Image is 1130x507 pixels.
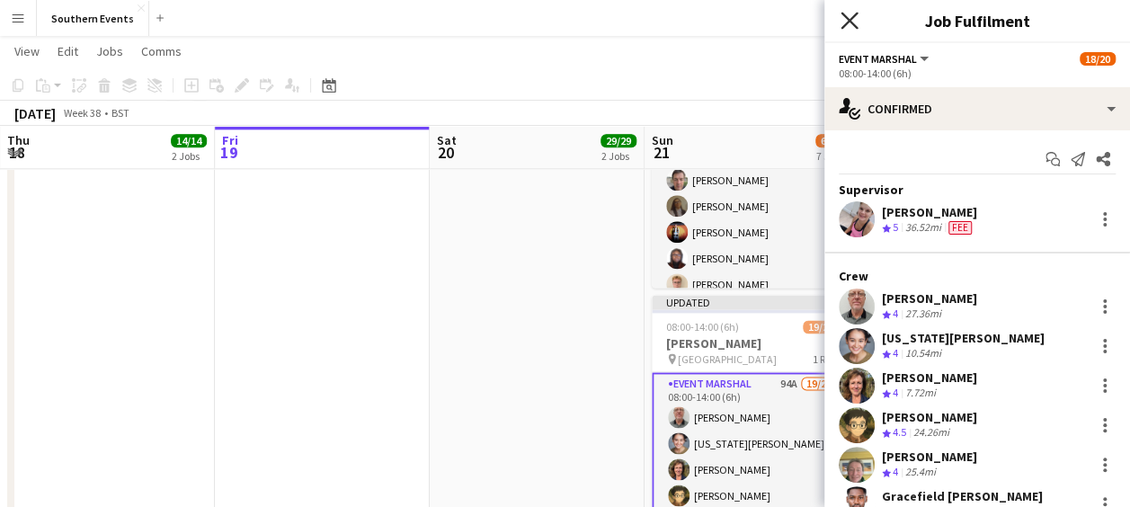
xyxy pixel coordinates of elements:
div: 10.54mi [902,346,945,361]
span: Event Marshal [839,52,917,66]
span: Fri [222,132,238,148]
span: 20 [434,142,457,163]
span: [GEOGRAPHIC_DATA] [678,352,777,366]
div: [PERSON_NAME] [882,369,977,386]
div: 08:00-14:00 (6h) [839,67,1116,80]
span: 4.5 [893,425,906,439]
a: Jobs [89,40,130,63]
span: 1 Role [813,352,839,366]
div: 24.26mi [910,425,953,440]
div: [PERSON_NAME] [882,409,977,425]
h3: [PERSON_NAME] [652,335,853,351]
div: [US_STATE][PERSON_NAME] [882,330,1045,346]
div: Crew [824,268,1130,284]
div: 7.72mi [902,386,939,401]
span: 08:00-14:00 (6h) [666,320,739,334]
button: Event Marshal [839,52,931,66]
span: Jobs [96,43,123,59]
div: BST [111,106,129,120]
h3: Job Fulfilment [824,9,1130,32]
span: Sat [437,132,457,148]
div: Supervisor [824,182,1130,198]
span: 4 [893,307,898,320]
app-card-role: Event Marshal11/1107:30-15:30 (8h)[PERSON_NAME][PERSON_NAME][PERSON_NAME][PERSON_NAME][PERSON_NAM... [652,84,853,406]
span: Edit [58,43,78,59]
div: [PERSON_NAME] [882,290,977,307]
span: Sun [652,132,673,148]
span: 19 [219,142,238,163]
span: View [14,43,40,59]
div: [DATE] [14,104,56,122]
span: Fee [948,221,972,235]
a: View [7,40,47,63]
div: Gracefield [PERSON_NAME] [882,488,1043,504]
a: Edit [50,40,85,63]
span: 4 [893,386,898,399]
div: 2 Jobs [172,149,206,163]
span: 21 [649,142,673,163]
span: 14/14 [171,134,207,147]
span: Thu [7,132,30,148]
span: Week 38 [59,106,104,120]
div: 36.52mi [902,220,945,236]
div: 2 Jobs [601,149,636,163]
div: [PERSON_NAME] [882,449,977,465]
div: Updated [652,295,853,309]
span: 65/71 [815,134,851,147]
button: Southern Events [37,1,149,36]
span: 4 [893,465,898,478]
span: 29/29 [601,134,636,147]
span: 19/20 [803,320,839,334]
div: [PERSON_NAME] [882,204,977,220]
span: 4 [893,346,898,360]
div: Crew has different fees then in role [945,220,975,236]
span: 5 [893,220,898,234]
div: 7 Jobs [816,149,850,163]
div: 27.36mi [902,307,945,322]
span: Comms [141,43,182,59]
a: Comms [134,40,189,63]
div: 25.4mi [902,465,939,480]
span: 18/20 [1080,52,1116,66]
div: Confirmed [824,87,1130,130]
span: 18 [4,142,30,163]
